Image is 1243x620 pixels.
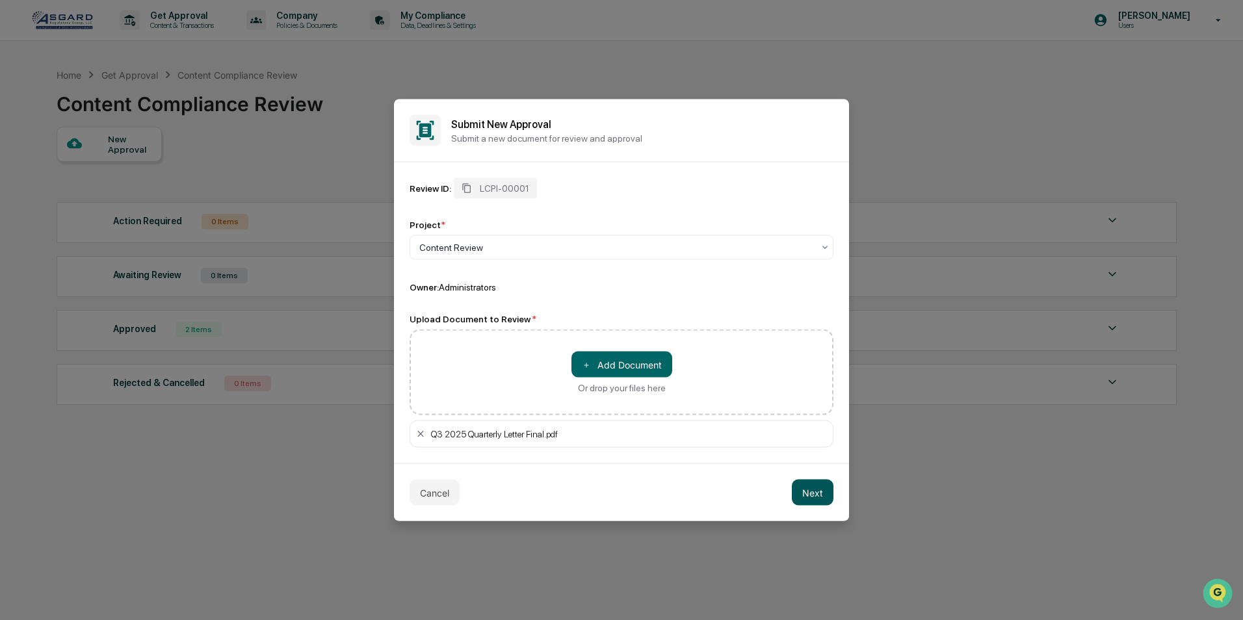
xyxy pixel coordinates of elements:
div: 🖐️ [13,165,23,175]
a: Powered byPylon [92,220,157,230]
div: Project [410,220,445,230]
iframe: Open customer support [1201,577,1236,612]
button: Next [792,480,833,506]
span: Attestations [107,164,161,177]
div: Review ID: [410,183,451,194]
a: 🔎Data Lookup [8,183,87,207]
a: 🗄️Attestations [89,159,166,182]
p: Submit a new document for review and approval [451,133,833,143]
button: Start new chat [221,103,237,119]
p: How can we help? [13,27,237,48]
span: Owner: [410,282,439,292]
span: Administrators [439,282,496,292]
span: LCPI-00001 [480,183,529,194]
span: Preclearance [26,164,84,177]
div: Or drop your files here [578,383,666,393]
span: Pylon [129,220,157,230]
div: 🔎 [13,190,23,200]
span: Data Lookup [26,188,82,201]
a: 🖐️Preclearance [8,159,89,182]
div: Upload Document to Review [410,314,833,324]
h2: Submit New Approval [451,118,833,130]
div: Q3 2025 Quarterly Letter Final.pdf [431,429,828,439]
img: 1746055101610-c473b297-6a78-478c-a979-82029cc54cd1 [13,99,36,123]
button: Or drop your files here [571,352,672,378]
div: 🗄️ [94,165,105,175]
div: Start new chat [44,99,213,112]
span: ＋ [582,358,591,370]
button: Cancel [410,480,460,506]
div: We're available if you need us! [44,112,164,123]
